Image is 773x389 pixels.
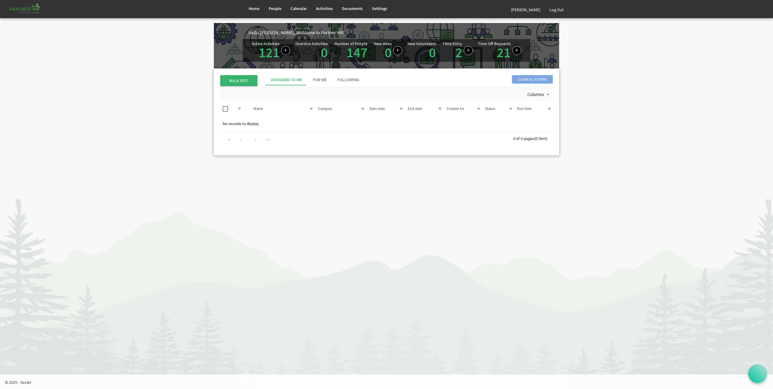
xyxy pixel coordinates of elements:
a: 2 [455,44,462,61]
a: Create a new Activity [281,46,290,55]
div: Following [337,77,359,83]
div: Time Off Requests [478,42,511,46]
span: BULK EDIT [220,75,257,86]
div: Overdue Activities [295,42,328,46]
span: Category [318,107,332,111]
span: Documents [342,6,363,11]
div: Activities assigned to you for which the Due Date is passed [295,42,329,59]
span: Created for [446,107,464,111]
a: 0 [429,44,436,61]
div: New Hires [374,42,392,46]
span: Name [254,107,263,111]
div: Go to next page [252,135,260,143]
div: Go to first page [225,135,234,143]
div: Number of Time Entries [443,42,473,59]
div: tab-header [265,75,599,85]
a: Add new person to Partner HR [393,46,402,55]
span: 0 of 0 pages [513,136,534,141]
a: Log Out [545,1,568,18]
span: People [269,6,281,11]
span: Home [249,6,260,11]
a: Log hours [464,46,473,55]
a: Create a new time off request [512,46,521,55]
div: For Me [313,77,327,83]
div: Hello [PERSON_NAME], Welcome to Partner HR! [248,29,559,36]
span: (0 item) [534,136,548,141]
a: 0 [385,44,392,61]
div: Go to last page [264,135,272,143]
p: © 2025 - Societ [5,379,773,385]
button: Columns [526,91,552,99]
span: P [238,107,241,111]
div: 0 of 0 pages (0 item) [513,132,553,145]
div: Go to previous page [237,135,245,143]
div: People hired in the last 7 days [374,42,402,59]
a: 147 [347,44,367,61]
span: Activities [316,6,333,11]
div: Number of active time off requests [478,42,521,59]
span: Columns [527,91,545,98]
a: 0 [321,44,328,61]
div: Volunteer hired in the last 7 days [407,42,437,59]
div: New Volunteers [407,42,436,46]
div: Columns [526,88,552,101]
td: No records to display [220,118,553,130]
span: Start date [369,107,385,111]
div: Number of active Activities in Partner HR [252,42,290,59]
span: Calendar [290,6,307,11]
span: Settings [372,6,387,11]
span: End date [408,107,422,111]
div: Assigned To Me [271,77,302,83]
div: Total number of active people in Partner HR [334,42,369,59]
div: Time Entry [443,42,462,46]
a: [PERSON_NAME] [506,1,545,18]
span: Due Date [517,107,532,111]
a: 121 [259,44,280,61]
div: Number of People [334,42,367,46]
div: Active Activities [252,42,280,46]
span: Clear all filters [512,75,553,84]
span: Status [485,107,495,111]
a: 21 [497,44,511,61]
